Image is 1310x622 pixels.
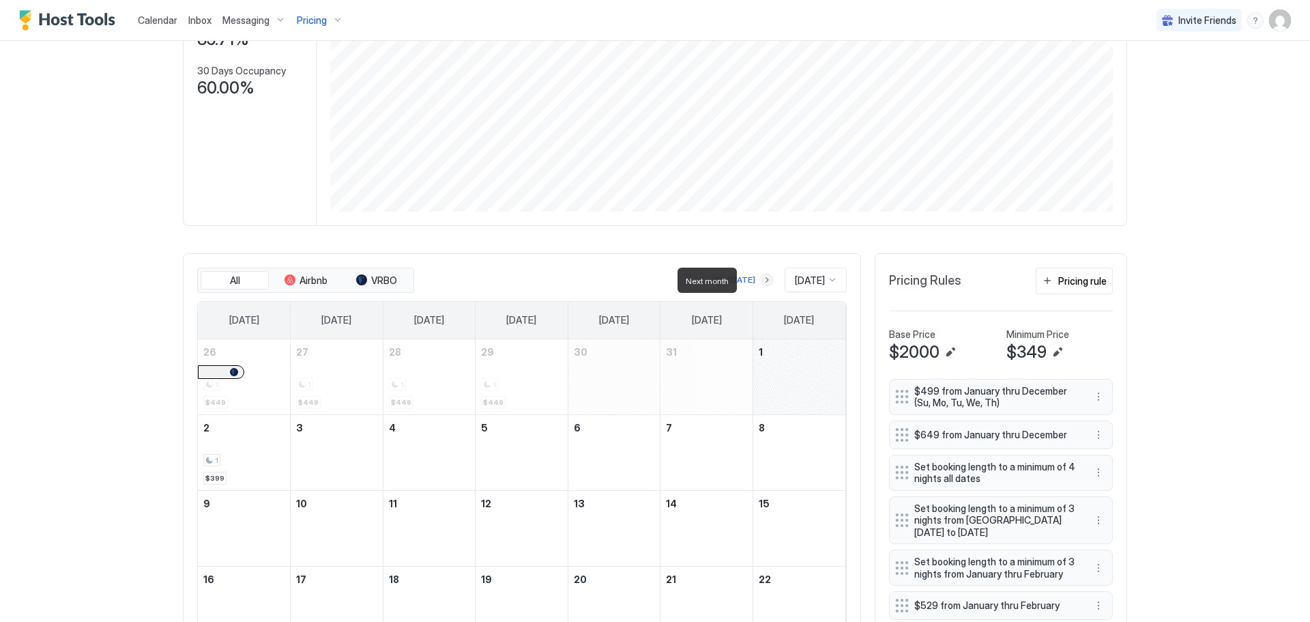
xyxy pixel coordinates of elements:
div: Set booking length to a minimum of 3 nights from January thru February menu [889,550,1113,586]
a: October 26, 2025 [198,339,290,365]
div: $649 from January thru December menu [889,421,1113,449]
span: [DATE] [795,274,825,287]
a: November 5, 2025 [476,415,568,440]
div: Set booking length to a minimum of 4 nights all dates menu [889,455,1113,491]
span: 30 [574,346,587,358]
span: Next month [686,276,729,286]
a: November 22, 2025 [753,567,845,592]
a: November 9, 2025 [198,491,290,516]
span: VRBO [371,274,397,287]
td: November 9, 2025 [198,490,291,566]
span: 17 [296,574,306,585]
button: All [201,271,269,290]
a: Tuesday [401,302,458,339]
button: More options [1090,597,1107,614]
a: October 29, 2025 [476,339,568,365]
span: 30 Days Occupancy [197,65,286,77]
span: [DATE] [784,314,814,326]
td: November 1, 2025 [753,339,845,415]
a: October 27, 2025 [291,339,383,365]
div: menu [1247,12,1264,29]
span: Set booking length to a minimum of 3 nights from [GEOGRAPHIC_DATA][DATE] to [DATE] [914,503,1077,539]
span: [DATE] [321,314,351,326]
a: November 2, 2025 [198,415,290,440]
span: 18 [389,574,399,585]
div: $499 from January thru December (Su, Mo, Tu, We, Th) menu [889,379,1113,415]
td: October 28, 2025 [383,339,476,415]
td: October 29, 2025 [476,339,568,415]
span: Inbox [188,14,212,26]
span: All [230,274,240,287]
span: 15 [759,498,770,509]
span: 28 [389,346,401,358]
a: Friday [678,302,736,339]
a: November 1, 2025 [753,339,845,365]
button: Edit [942,344,959,361]
button: More options [1090,427,1107,443]
span: 21 [666,574,676,585]
td: October 30, 2025 [568,339,660,415]
span: [DATE] [506,314,536,326]
span: 22 [759,574,771,585]
span: [DATE] [599,314,629,326]
a: November 13, 2025 [568,491,660,516]
a: November 6, 2025 [568,415,660,440]
span: [DATE] [229,314,259,326]
a: November 21, 2025 [660,567,753,592]
a: November 15, 2025 [753,491,845,516]
div: Set booking length to a minimum of 3 nights from [GEOGRAPHIC_DATA][DATE] to [DATE] menu [889,496,1113,545]
td: November 6, 2025 [568,414,660,490]
td: November 12, 2025 [476,490,568,566]
a: Saturday [770,302,828,339]
span: 7 [666,422,672,434]
span: 1 [215,456,218,465]
td: November 13, 2025 [568,490,660,566]
a: Wednesday [493,302,550,339]
span: 11 [389,498,397,509]
div: menu [1090,388,1107,405]
span: 60.00% [197,78,254,98]
span: 1 [759,346,763,358]
button: [DATE] [726,272,757,288]
td: November 5, 2025 [476,414,568,490]
a: November 19, 2025 [476,567,568,592]
span: Pricing [297,14,327,27]
span: 6 [574,422,581,434]
td: November 8, 2025 [753,414,845,490]
a: November 12, 2025 [476,491,568,516]
span: 12 [481,498,491,509]
a: October 30, 2025 [568,339,660,365]
span: 9 [203,498,210,509]
span: Airbnb [300,274,327,287]
a: November 14, 2025 [660,491,753,516]
td: November 7, 2025 [660,414,753,490]
span: 14 [666,498,677,509]
td: November 2, 2025 [198,414,291,490]
div: menu [1090,597,1107,614]
span: 5 [481,422,488,434]
td: November 4, 2025 [383,414,476,490]
div: User profile [1269,10,1291,31]
button: More options [1090,388,1107,405]
div: menu [1090,512,1107,528]
td: November 10, 2025 [291,490,383,566]
span: Minimum Price [1006,328,1069,341]
button: VRBO [343,271,411,290]
span: Base Price [889,328,935,341]
a: November 11, 2025 [383,491,476,516]
span: Calendar [138,14,177,26]
span: $649 from January thru December [914,429,1077,441]
span: 2 [203,422,209,434]
a: October 28, 2025 [383,339,476,365]
a: Inbox [188,13,212,27]
span: 19 [481,574,492,585]
td: October 31, 2025 [660,339,753,415]
a: Calendar [138,13,177,27]
a: Thursday [585,302,643,339]
span: [DATE] [414,314,444,326]
a: November 18, 2025 [383,567,476,592]
span: 13 [574,498,585,509]
a: Sunday [216,302,273,339]
span: Set booking length to a minimum of 3 nights from January thru February [914,556,1077,580]
span: 26 [203,346,216,358]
